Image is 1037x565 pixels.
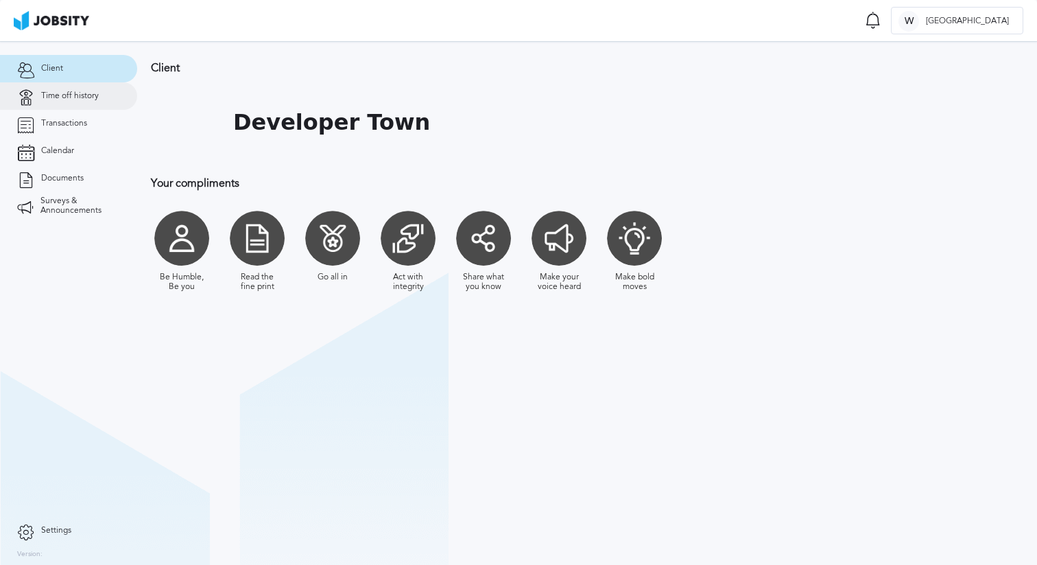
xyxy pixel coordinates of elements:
[158,273,206,292] div: Be Humble, Be you
[40,196,120,216] span: Surveys & Announcements
[151,62,895,74] h3: Client
[41,91,99,101] span: Time off history
[610,273,658,292] div: Make bold moves
[318,273,348,282] div: Go all in
[41,64,63,73] span: Client
[41,119,87,128] span: Transactions
[41,174,84,183] span: Documents
[233,110,430,135] h1: Developer Town
[151,177,895,189] h3: Your compliments
[41,526,71,535] span: Settings
[41,146,74,156] span: Calendar
[17,551,43,559] label: Version:
[233,273,281,292] div: Read the fine print
[460,273,508,292] div: Share what you know
[535,273,583,292] div: Make your voice heard
[384,273,432,292] div: Act with integrity
[891,7,1023,34] button: W[GEOGRAPHIC_DATA]
[898,11,919,32] div: W
[919,16,1016,26] span: [GEOGRAPHIC_DATA]
[14,11,89,30] img: ab4bad089aa723f57921c736e9817d99.png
